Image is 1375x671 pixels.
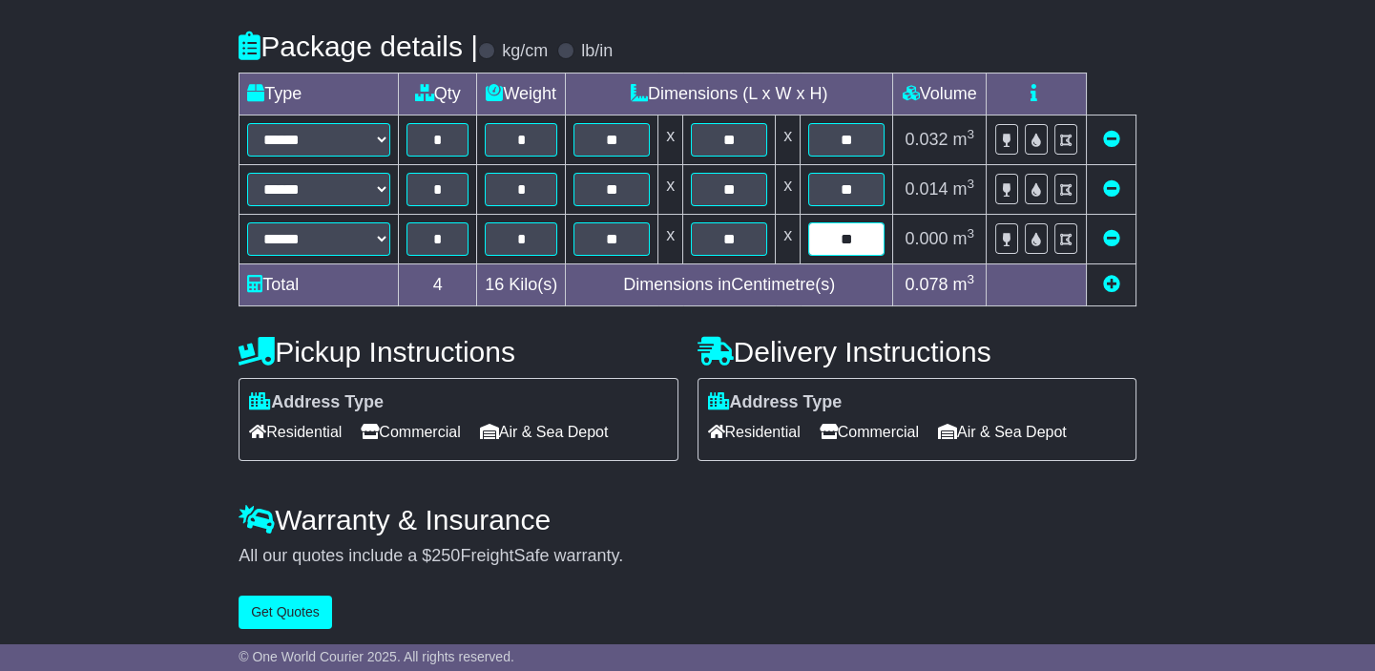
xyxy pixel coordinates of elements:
span: Residential [708,417,801,447]
td: Weight [477,73,566,115]
span: Commercial [820,417,919,447]
span: 16 [485,275,504,294]
td: x [776,164,801,214]
td: x [658,214,683,263]
h4: Package details | [239,31,478,62]
span: Commercial [361,417,460,447]
span: © One World Courier 2025. All rights reserved. [239,649,514,664]
span: m [952,229,974,248]
a: Remove this item [1102,229,1119,248]
td: Qty [399,73,477,115]
span: 250 [431,546,460,565]
sup: 3 [967,177,974,191]
td: Kilo(s) [477,263,566,305]
span: m [952,130,974,149]
td: Dimensions (L x W x H) [566,73,893,115]
td: Type [240,73,399,115]
sup: 3 [967,272,974,286]
label: Address Type [708,392,843,413]
span: 0.032 [905,130,948,149]
label: Address Type [249,392,384,413]
label: lb/in [581,41,613,62]
td: x [658,115,683,164]
td: Dimensions in Centimetre(s) [566,263,893,305]
td: x [776,214,801,263]
span: Air & Sea Depot [938,417,1067,447]
td: Volume [893,73,987,115]
button: Get Quotes [239,596,332,629]
span: m [952,275,974,294]
span: Air & Sea Depot [480,417,609,447]
sup: 3 [967,127,974,141]
span: Residential [249,417,342,447]
label: kg/cm [502,41,548,62]
div: All our quotes include a $ FreightSafe warranty. [239,546,1136,567]
td: Total [240,263,399,305]
a: Remove this item [1102,130,1119,149]
span: 0.000 [905,229,948,248]
a: Remove this item [1102,179,1119,199]
a: Add new item [1102,275,1119,294]
span: 0.014 [905,179,948,199]
h4: Warranty & Insurance [239,504,1136,535]
td: x [776,115,801,164]
span: m [952,179,974,199]
span: 0.078 [905,275,948,294]
td: x [658,164,683,214]
sup: 3 [967,226,974,241]
h4: Pickup Instructions [239,336,677,367]
h4: Delivery Instructions [698,336,1136,367]
td: 4 [399,263,477,305]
